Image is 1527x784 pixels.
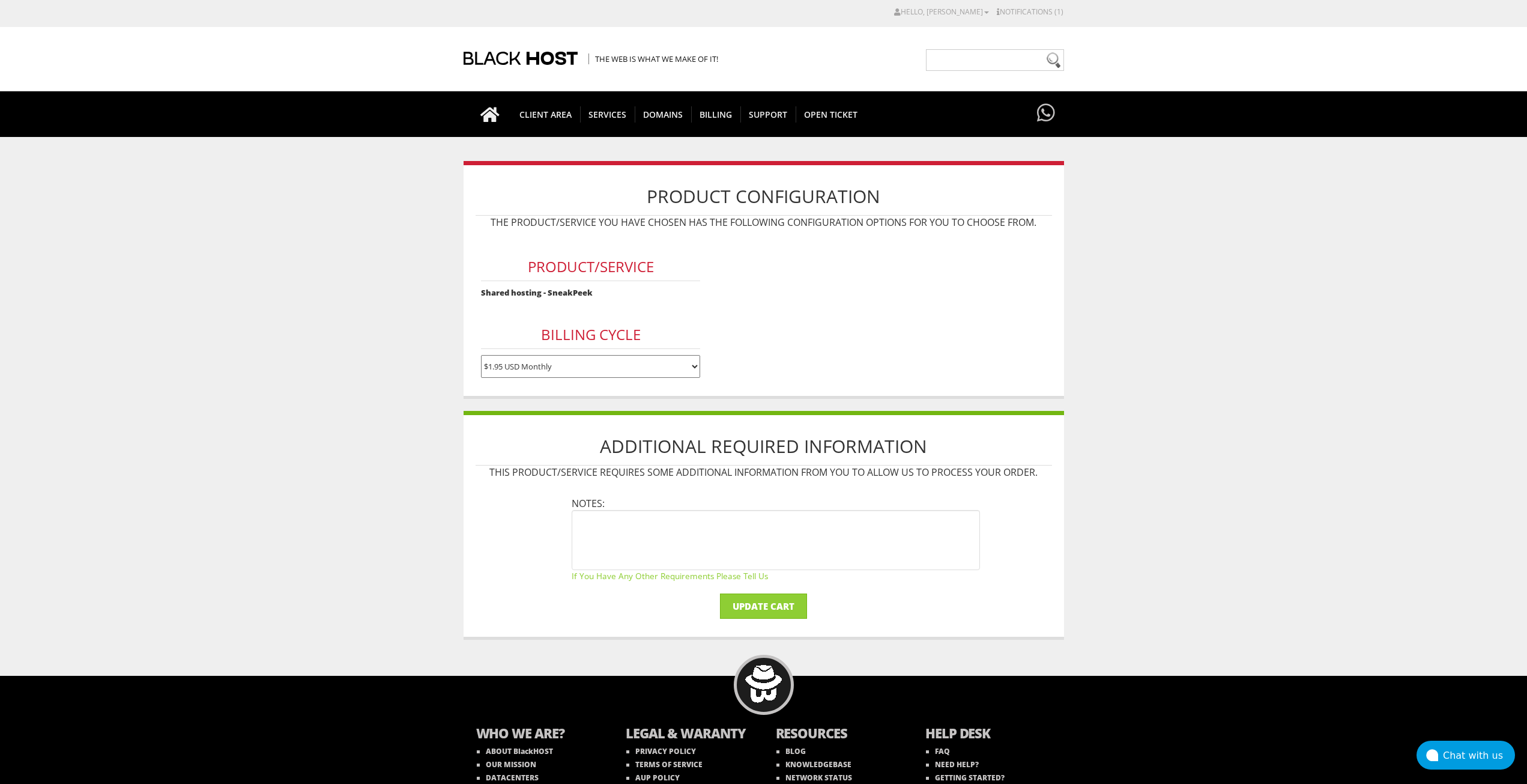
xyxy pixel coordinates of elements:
h3: Billing Cycle [481,321,700,349]
span: Support [740,106,796,123]
small: If you have any other requirements please tell us [572,570,980,582]
a: KNOWLEDGEBASE [776,759,851,770]
strong: Shared hosting - SneakPeek [481,287,593,298]
input: Update Cart [720,594,807,619]
p: The product/service you have chosen has the following configuration options for you to choose from. [476,216,1052,229]
li: Notes: [572,497,980,582]
a: AUP POLICY [626,773,680,783]
a: Open Ticket [796,91,866,137]
b: WHO WE ARE? [476,724,602,745]
b: RESOURCES [776,724,902,745]
h3: Product/Service [481,253,700,281]
a: Go to homepage [468,91,512,137]
a: NETWORK STATUS [776,773,852,783]
a: Billing [691,91,741,137]
a: Domains [635,91,692,137]
div: Chat with us [1443,750,1515,761]
a: Notifications (1) [997,7,1063,17]
a: CLIENT AREA [511,91,581,137]
a: OUR MISSION [477,759,536,770]
a: Have questions? [1034,91,1058,136]
a: Hello, [PERSON_NAME] [894,7,989,17]
h1: Product Configuration [476,177,1052,216]
a: Support [740,91,796,137]
span: The Web is what we make of it! [588,53,718,64]
a: PRIVACY POLICY [626,746,696,756]
a: SERVICES [580,91,635,137]
span: CLIENT AREA [511,106,581,123]
a: GETTING STARTED? [926,773,1005,783]
span: Billing [691,106,741,123]
b: HELP DESK [925,724,1051,745]
span: SERVICES [580,106,635,123]
a: ABOUT BlackHOST [477,746,553,756]
a: FAQ [926,746,950,756]
span: Domains [635,106,692,123]
a: NEED HELP? [926,759,979,770]
span: Open Ticket [796,106,866,123]
a: BLOG [776,746,806,756]
input: Need help? [926,49,1064,71]
h1: Additional Required Information [476,427,1052,466]
button: Chat with us [1417,741,1515,770]
a: DATACENTERS [477,773,539,783]
b: LEGAL & WARANTY [626,724,752,745]
a: TERMS OF SERVICE [626,759,703,770]
p: This product/service requires some additional information from you to allow us to process your or... [476,466,1052,479]
img: BlackHOST mascont, Blacky. [745,665,782,703]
